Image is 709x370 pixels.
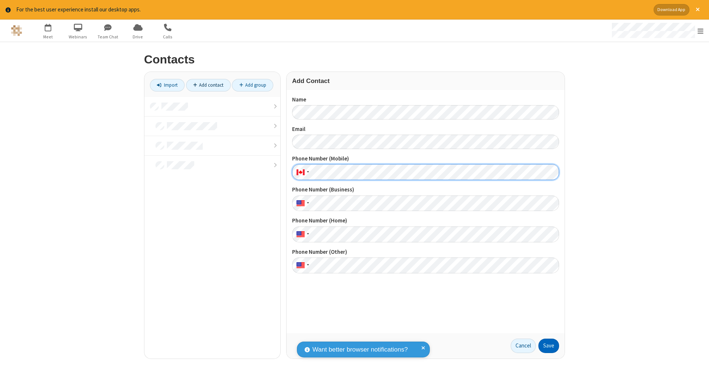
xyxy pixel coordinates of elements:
[186,79,231,91] a: Add contact
[292,164,311,180] div: Canada: + 1
[292,248,559,256] label: Phone Number (Other)
[232,79,273,91] a: Add group
[654,4,689,15] button: Download App
[64,34,92,40] span: Webinars
[292,155,559,163] label: Phone Number (Mobile)
[94,34,122,40] span: Team Chat
[292,196,311,211] div: United States: + 1
[154,34,182,40] span: Calls
[292,96,559,104] label: Name
[292,217,559,225] label: Phone Number (Home)
[292,227,311,242] div: United States: + 1
[144,53,565,66] h2: Contacts
[538,339,559,353] button: Save
[34,34,62,40] span: Meet
[292,125,559,134] label: Email
[292,257,311,273] div: United States: + 1
[292,77,559,84] h3: Add Contact
[150,79,185,91] a: Import
[605,20,709,42] div: Open menu
[511,339,536,353] a: Cancel
[312,345,408,355] span: Want better browser notifications?
[11,25,22,36] img: QA Selenium DO NOT DELETE OR CHANGE
[3,20,30,42] button: Logo
[16,6,648,14] div: For the best user experience install our desktop apps.
[692,4,703,15] button: Close alert
[292,186,559,194] label: Phone Number (Business)
[124,34,152,40] span: Drive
